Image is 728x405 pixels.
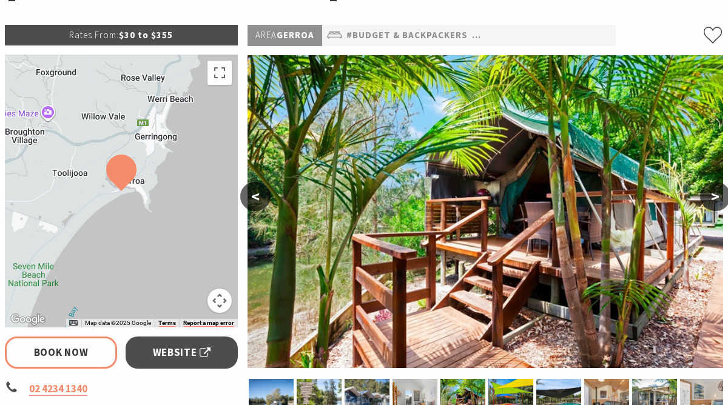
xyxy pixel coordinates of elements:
a: #Cottages [608,28,664,43]
a: Report a map error [183,320,234,327]
a: #Budget & backpackers [346,28,468,43]
span: Map data ©2025 Google [85,320,151,326]
a: #Camping & Holiday Parks [472,28,604,43]
p: Gerroa [248,25,322,46]
button: Toggle fullscreen view [207,61,232,85]
img: Google [8,312,48,327]
span: Website [153,344,211,361]
a: Open this area in Google Maps (opens a new window) [8,312,48,327]
a: 02 4234 1340 [29,382,87,396]
span: Area [255,29,277,41]
span: Rates From: [69,29,119,41]
button: < [240,182,271,211]
p: $30 to $355 [5,25,238,45]
a: Book Now [5,336,117,369]
a: Terms (opens in new tab) [158,320,176,327]
a: Website [126,336,238,369]
button: Map camera controls [207,289,232,313]
img: Safari Tents at Seven Mile Beach Holiday Park [248,55,723,368]
button: Keyboard shortcuts [69,319,78,327]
